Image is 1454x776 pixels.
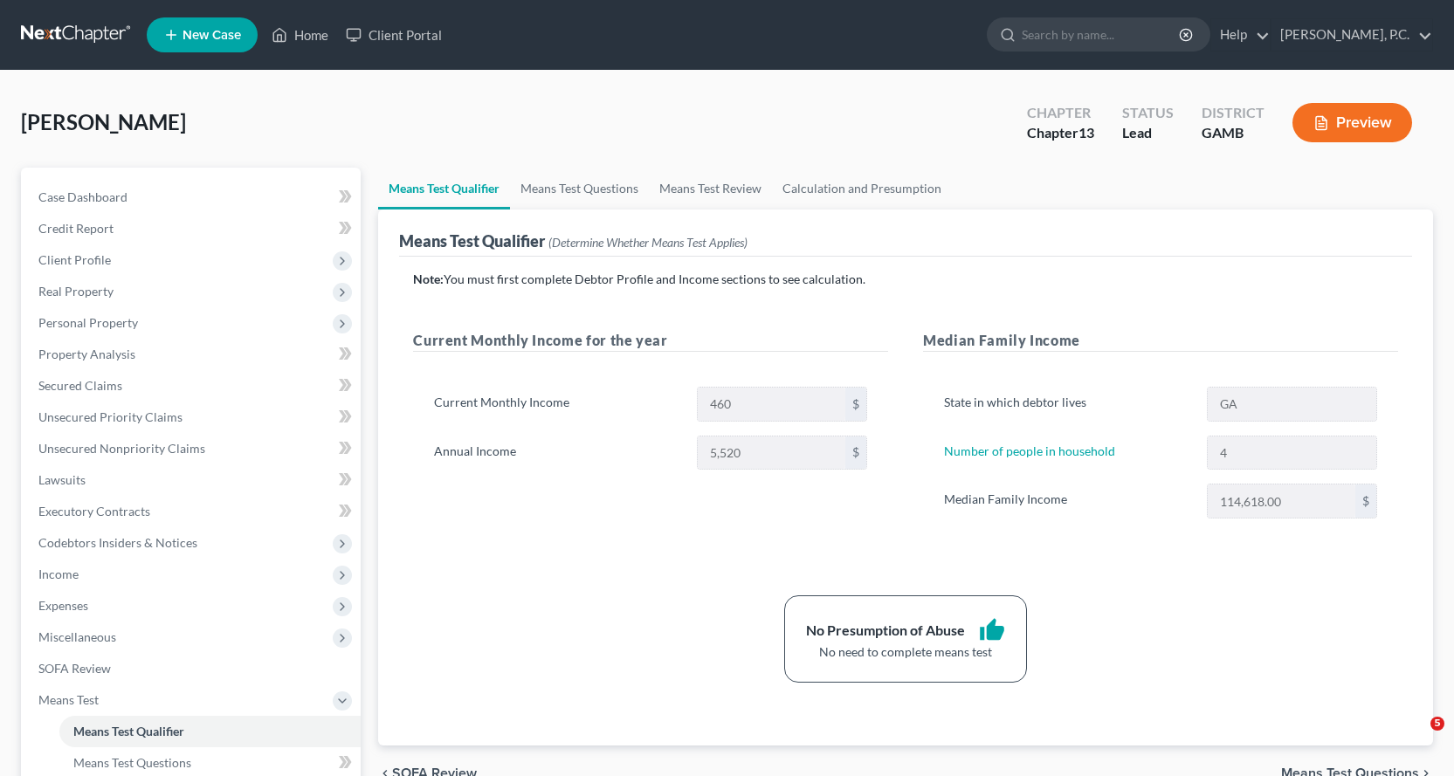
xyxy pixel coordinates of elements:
[38,284,114,299] span: Real Property
[399,230,748,251] div: Means Test Qualifier
[38,567,79,581] span: Income
[24,339,361,370] a: Property Analysis
[979,617,1005,643] i: thumb_up
[1355,484,1376,518] div: $
[698,436,845,470] input: 0.00
[38,535,197,550] span: Codebtors Insiders & Notices
[1022,18,1182,51] input: Search by name...
[38,221,114,236] span: Credit Report
[21,109,186,134] span: [PERSON_NAME]
[845,436,866,470] div: $
[24,370,361,402] a: Secured Claims
[413,271,444,286] strong: Note:
[698,388,845,421] input: 0.00
[378,168,510,209] a: Means Test Qualifier
[24,402,361,433] a: Unsecured Priority Claims
[73,755,191,770] span: Means Test Questions
[73,724,184,738] span: Means Test Qualifier
[425,387,688,422] label: Current Monthly Income
[923,330,1398,352] h5: Median Family Income
[183,29,241,42] span: New Case
[935,484,1198,518] label: Median Family Income
[38,472,86,487] span: Lawsuits
[413,271,1398,288] p: You must first complete Debtor Profile and Income sections to see calculation.
[1122,103,1174,123] div: Status
[1292,103,1412,142] button: Preview
[1208,388,1376,421] input: State
[38,315,138,330] span: Personal Property
[1208,484,1355,518] input: 0.00
[1271,19,1432,51] a: [PERSON_NAME], P.C.
[944,443,1115,458] a: Number of people in household
[24,653,361,684] a: SOFA Review
[806,621,965,641] div: No Presumption of Abuse
[38,441,205,456] span: Unsecured Nonpriority Claims
[38,189,127,204] span: Case Dashboard
[263,19,337,51] a: Home
[1202,123,1264,143] div: GAMB
[38,378,122,393] span: Secured Claims
[1078,124,1094,141] span: 13
[38,252,111,267] span: Client Profile
[38,661,111,676] span: SOFA Review
[935,387,1198,422] label: State in which debtor lives
[806,643,1005,661] div: No need to complete means test
[38,504,150,518] span: Executory Contracts
[38,409,183,424] span: Unsecured Priority Claims
[38,598,88,613] span: Expenses
[337,19,451,51] a: Client Portal
[1395,717,1437,759] iframe: Intercom live chat
[1430,717,1444,731] span: 5
[1027,103,1094,123] div: Chapter
[1027,123,1094,143] div: Chapter
[24,182,361,213] a: Case Dashboard
[510,168,649,209] a: Means Test Questions
[38,629,116,644] span: Miscellaneous
[1208,436,1376,470] input: --
[38,347,135,361] span: Property Analysis
[24,496,361,527] a: Executory Contracts
[425,436,688,470] label: Annual Income
[548,235,748,250] span: (Determine Whether Means Test Applies)
[59,716,361,747] a: Means Test Qualifier
[845,388,866,421] div: $
[24,464,361,496] a: Lawsuits
[38,692,99,707] span: Means Test
[649,168,772,209] a: Means Test Review
[772,168,952,209] a: Calculation and Presumption
[24,213,361,244] a: Credit Report
[1211,19,1270,51] a: Help
[1122,123,1174,143] div: Lead
[1202,103,1264,123] div: District
[24,433,361,464] a: Unsecured Nonpriority Claims
[413,330,888,352] h5: Current Monthly Income for the year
